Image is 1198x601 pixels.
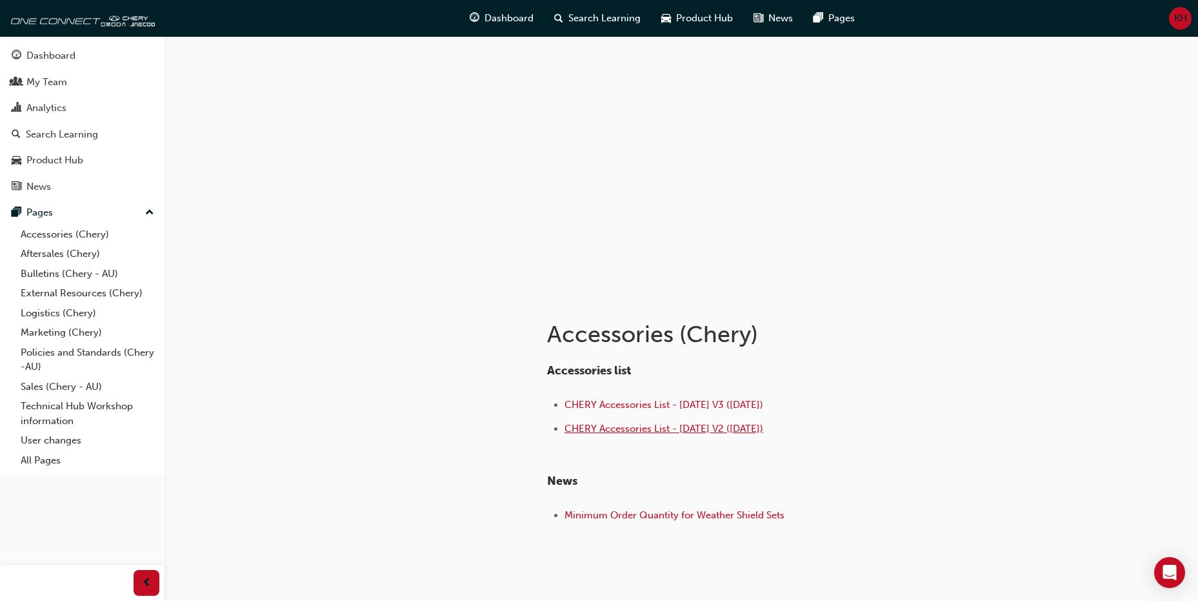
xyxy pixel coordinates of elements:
a: Marketing (Chery) [15,323,159,343]
span: up-icon [145,205,154,221]
div: News [26,179,51,194]
a: Accessories (Chery) [15,225,159,245]
a: news-iconNews [743,5,803,32]
a: My Team [5,70,159,94]
div: Product Hub [26,153,83,168]
div: Pages [26,205,53,220]
a: Bulletins (Chery - AU) [15,264,159,284]
button: Pages [5,201,159,225]
a: search-iconSearch Learning [544,5,651,32]
a: CHERY Accessories List - [DATE] V3 ([DATE]) [564,399,763,411]
h1: Accessories (Chery) [547,320,970,349]
a: External Resources (Chery) [15,283,159,303]
span: Search Learning [568,11,641,26]
a: Search Learning [5,123,159,147]
span: KH [1174,11,1187,26]
span: pages-icon [814,10,823,26]
span: people-icon [12,77,21,88]
a: Technical Hub Workshop information [15,396,159,431]
span: Accessories list [547,363,631,378]
span: guage-icon [470,10,479,26]
a: Aftersales (Chery) [15,244,159,264]
a: Sales (Chery - AU) [15,377,159,397]
span: news-icon [754,10,763,26]
div: Dashboard [26,48,75,63]
a: CHERY Accessories List - [DATE] V2 ([DATE]) [564,423,763,434]
span: Pages [828,11,855,26]
div: Analytics [26,101,66,116]
span: news-icon [12,181,21,193]
span: guage-icon [12,50,21,62]
span: search-icon [554,10,563,26]
a: Product Hub [5,148,159,172]
a: User changes [15,431,159,451]
span: car-icon [661,10,671,26]
a: Minimum Order Quantity for Weather Shield Sets [564,509,784,521]
span: search-icon [12,129,21,141]
span: prev-icon [142,575,152,591]
a: Dashboard [5,44,159,68]
span: car-icon [12,155,21,167]
span: pages-icon [12,207,21,219]
button: DashboardMy TeamAnalyticsSearch LearningProduct HubNews [5,41,159,201]
a: All Pages [15,451,159,471]
a: Policies and Standards (Chery -AU) [15,343,159,377]
span: News [768,11,793,26]
span: Product Hub [676,11,733,26]
span: News [547,474,577,488]
div: Open Intercom Messenger [1154,557,1185,588]
div: My Team [26,75,67,90]
img: oneconnect [6,5,155,31]
button: KH [1169,7,1192,30]
a: pages-iconPages [803,5,865,32]
a: car-iconProduct Hub [651,5,743,32]
a: guage-iconDashboard [459,5,544,32]
a: News [5,175,159,199]
span: Dashboard [484,11,534,26]
a: Logistics (Chery) [15,303,159,323]
span: chart-icon [12,103,21,114]
div: Search Learning [26,127,98,142]
a: Analytics [5,96,159,120]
